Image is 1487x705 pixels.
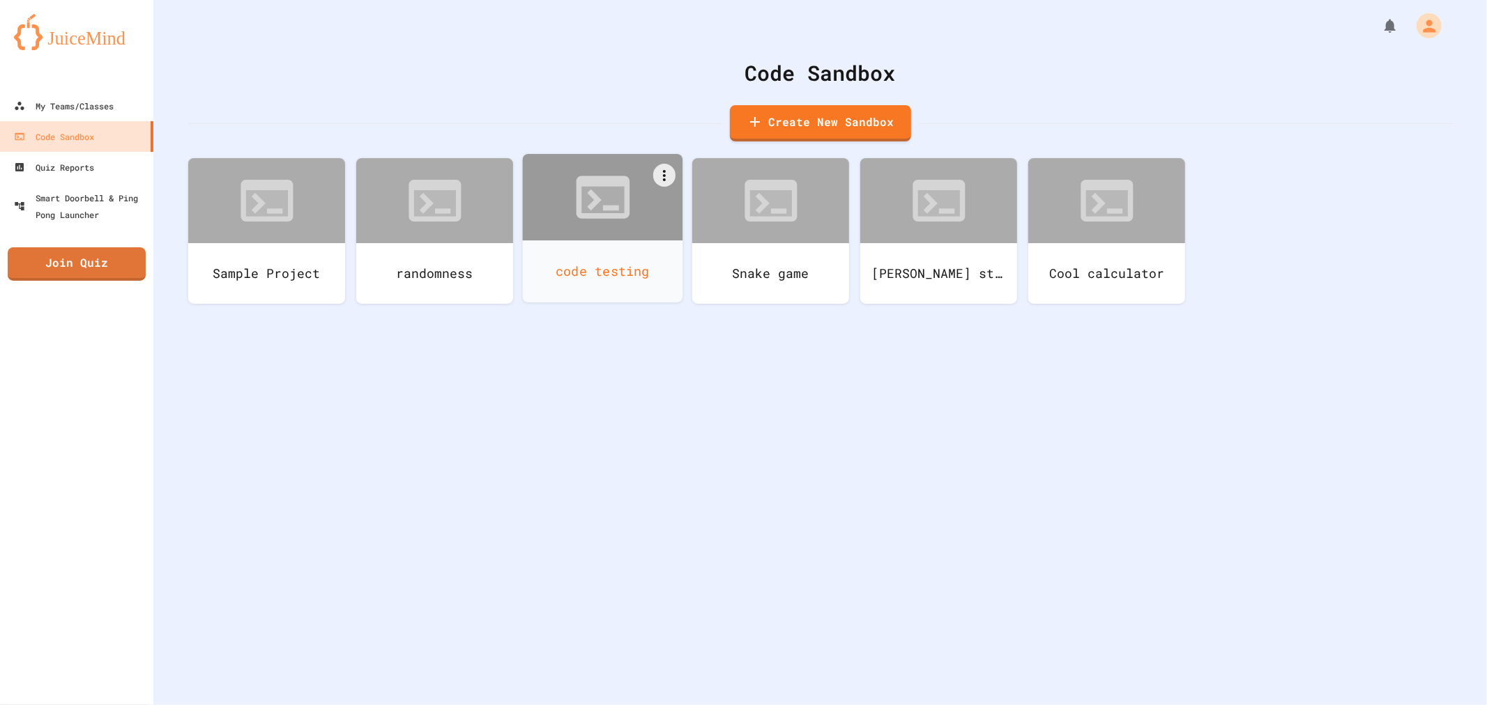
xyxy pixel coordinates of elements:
div: randomness [356,243,513,304]
a: Sample Project [188,158,345,304]
a: Snake game [692,158,849,304]
div: My Teams/Classes [14,98,114,114]
div: Sample Project [188,243,345,304]
a: code testing [523,154,683,302]
div: Snake game [692,243,849,304]
a: randomness [356,158,513,304]
div: Quiz Reports [14,159,94,176]
a: [PERSON_NAME] stinky [860,158,1017,304]
div: My Notifications [1356,14,1402,38]
div: [PERSON_NAME] stinky [860,243,1017,304]
a: Cool calculator [1028,158,1185,304]
div: code testing [523,240,683,302]
div: Code Sandbox [14,128,94,145]
img: logo-orange.svg [14,14,139,50]
a: Join Quiz [8,247,146,281]
div: My Account [1402,10,1445,42]
div: Code Sandbox [188,57,1452,88]
div: Smart Doorbell & Ping Pong Launcher [14,189,148,223]
a: Create New Sandbox [730,105,911,141]
div: Cool calculator [1028,243,1185,304]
